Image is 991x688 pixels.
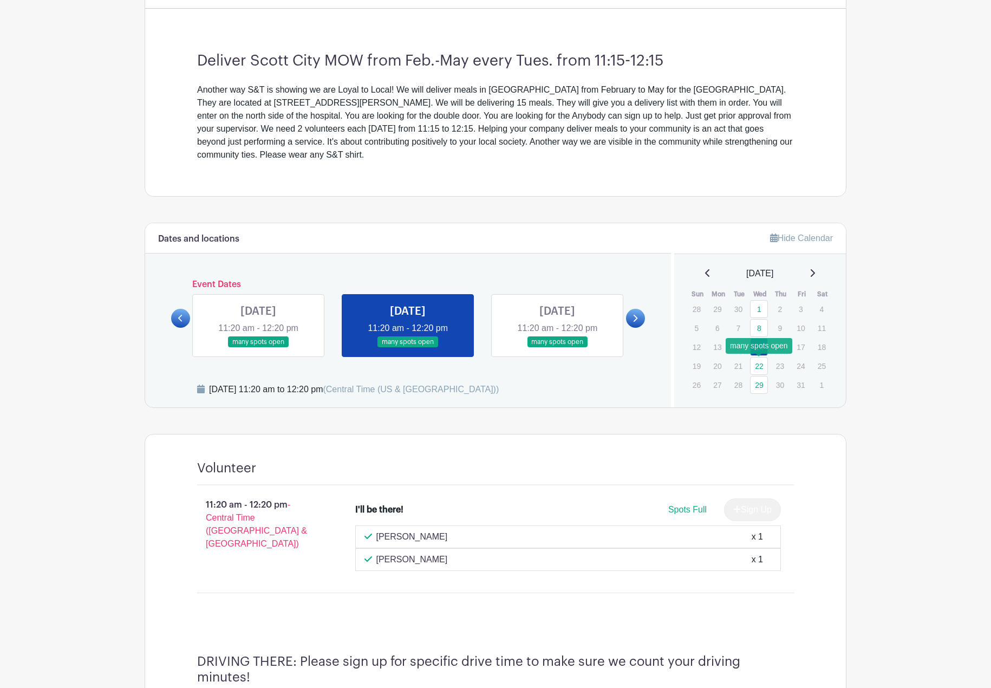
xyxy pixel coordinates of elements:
p: [PERSON_NAME] [376,530,448,543]
p: 24 [792,358,810,374]
p: 20 [708,358,726,374]
div: many spots open [726,338,792,354]
div: x 1 [752,553,763,566]
p: 28 [729,377,747,393]
p: 19 [688,358,706,374]
p: 17 [792,339,810,355]
p: 1 [813,377,831,393]
span: Spots Full [668,505,707,514]
h3: Deliver Scott City MOW from Feb.-May every Tues. from 11:15-12:15 [197,52,794,70]
p: 12 [688,339,706,355]
p: 11 [813,320,831,336]
a: 1 [750,300,768,318]
span: (Central Time (US & [GEOGRAPHIC_DATA])) [323,385,499,394]
h6: Dates and locations [158,234,239,244]
p: 6 [708,320,726,336]
p: 25 [813,358,831,374]
p: 27 [708,377,726,393]
p: 4 [813,301,831,317]
p: [PERSON_NAME] [376,553,448,566]
p: 2 [771,301,789,317]
p: 30 [729,301,747,317]
h4: DRIVING THERE: Please sign up for specific drive time to make sure we count your driving minutes! [197,654,794,685]
p: 18 [813,339,831,355]
div: [DATE] 11:20 am to 12:20 pm [209,383,499,396]
th: Thu [771,289,792,300]
h6: Event Dates [190,280,626,290]
p: 21 [729,358,747,374]
p: 28 [688,301,706,317]
a: Hide Calendar [770,233,833,243]
div: I'll be there! [355,503,403,516]
h4: Volunteer [197,460,256,476]
p: 23 [771,358,789,374]
p: 26 [688,377,706,393]
p: 13 [708,339,726,355]
a: 29 [750,376,768,394]
div: x 1 [752,530,763,543]
p: 9 [771,320,789,336]
th: Sat [812,289,833,300]
p: 7 [729,320,747,336]
th: Sun [687,289,708,300]
p: 11:20 am - 12:20 pm [180,494,338,555]
p: 31 [792,377,810,393]
th: Fri [791,289,812,300]
p: 30 [771,377,789,393]
p: 10 [792,320,810,336]
th: Wed [749,289,771,300]
a: 8 [750,319,768,337]
p: 5 [688,320,706,336]
th: Mon [708,289,729,300]
a: 22 [750,357,768,375]
p: 29 [708,301,726,317]
div: Another way S&T is showing we are Loyal to Local! We will deliver meals in [GEOGRAPHIC_DATA] from... [197,83,794,161]
span: [DATE] [746,267,773,280]
p: 3 [792,301,810,317]
th: Tue [729,289,750,300]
